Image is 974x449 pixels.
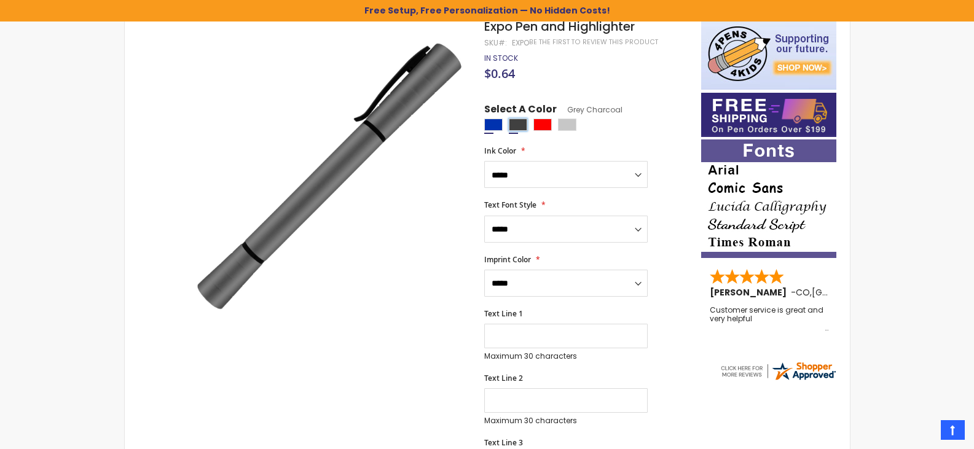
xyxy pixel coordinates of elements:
[484,119,503,131] div: Blue
[710,286,791,299] span: [PERSON_NAME]
[484,37,507,48] strong: SKU
[509,119,527,131] div: Grey Charcoal
[558,119,576,131] div: Silver
[484,437,523,448] span: Text Line 3
[484,18,635,35] span: Expo Pen and Highlighter
[701,139,836,258] img: font-personalization-examples
[791,286,902,299] span: - ,
[484,53,518,63] div: Availability
[512,38,529,48] div: expo
[484,254,531,265] span: Imprint Color
[187,36,468,317] img: expo_side_gunmetal_1.jpg
[719,360,837,382] img: 4pens.com widget logo
[484,65,515,82] span: $0.64
[484,351,648,361] p: Maximum 30 characters
[484,200,536,210] span: Text Font Style
[484,373,523,383] span: Text Line 2
[701,93,836,137] img: Free shipping on orders over $199
[484,103,557,119] span: Select A Color
[557,104,622,115] span: Grey Charcoal
[812,286,902,299] span: [GEOGRAPHIC_DATA]
[484,416,648,426] p: Maximum 30 characters
[529,37,658,47] a: Be the first to review this product
[796,286,810,299] span: CO
[873,416,974,449] iframe: Google Customer Reviews
[719,374,837,385] a: 4pens.com certificate URL
[484,308,523,319] span: Text Line 1
[710,306,829,332] div: Customer service is great and very helpful
[484,146,516,156] span: Ink Color
[701,18,836,90] img: 4pens 4 kids
[484,53,518,63] span: In stock
[533,119,552,131] div: Red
